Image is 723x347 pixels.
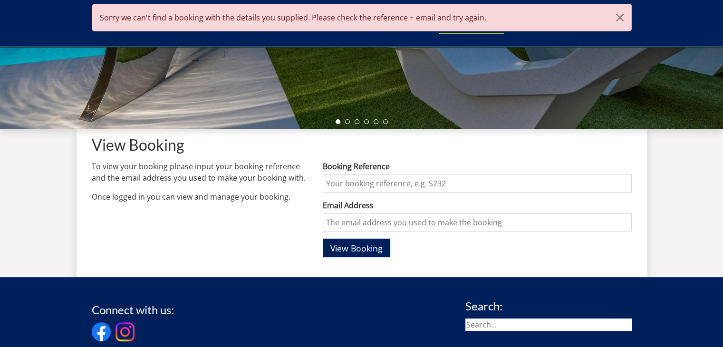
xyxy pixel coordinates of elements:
[465,300,632,312] h3: Search:
[92,304,174,316] h3: Connect with us:
[87,33,187,41] iframe: Customer reviews powered by Trustpilot
[330,242,383,254] span: View Booking
[116,322,135,341] img: Instagram
[92,4,632,31] div: Sorry we can't find a booking with the details you supplied. Please check the reference + email a...
[92,136,632,153] h1: View Booking
[323,174,631,193] input: Your booking reference, e.g. S232
[323,161,631,172] label: Booking Reference
[323,239,390,257] button: View Booking
[323,200,631,211] label: Email Address
[323,213,631,231] input: The email address you used to make the booking
[92,161,308,183] p: To view your booking please input your booking reference and the email address you used to make y...
[92,191,308,202] p: Once logged in you can view and manage your booking.
[465,318,632,331] input: Search...
[92,322,111,341] img: Facebook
